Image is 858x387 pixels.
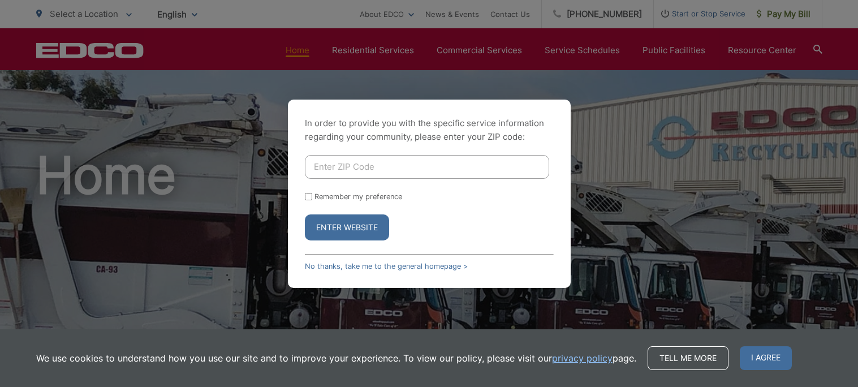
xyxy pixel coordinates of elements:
[648,346,728,370] a: Tell me more
[314,192,402,201] label: Remember my preference
[552,351,613,365] a: privacy policy
[740,346,792,370] span: I agree
[305,117,554,144] p: In order to provide you with the specific service information regarding your community, please en...
[36,351,636,365] p: We use cookies to understand how you use our site and to improve your experience. To view our pol...
[305,155,549,179] input: Enter ZIP Code
[305,214,389,240] button: Enter Website
[305,262,468,270] a: No thanks, take me to the general homepage >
